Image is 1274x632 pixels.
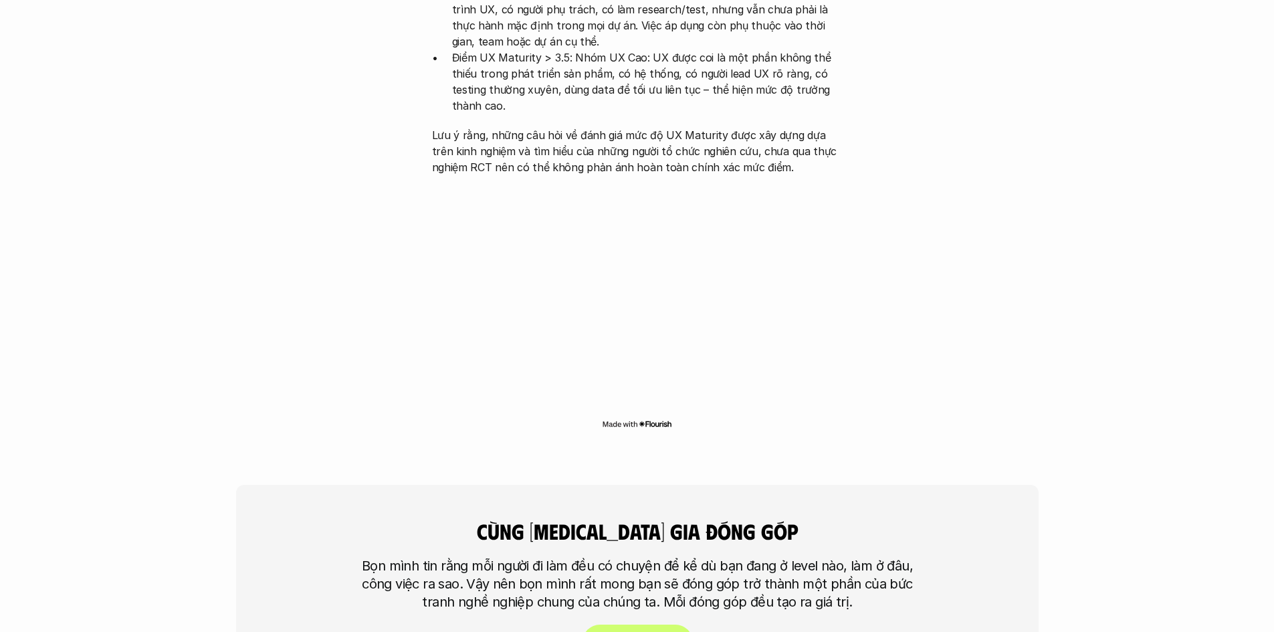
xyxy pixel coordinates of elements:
iframe: Interactive or visual content [420,182,855,416]
p: Lưu ý rằng, những câu hỏi về đánh giá mức độ UX Maturity được xây dựng dựa trên kinh nghiệm và tì... [432,127,843,175]
p: Bọn mình tin rằng mỗi người đi làm đều có chuyện để kể dù bạn đang ở level nào, làm ở đâu, công v... [353,557,922,611]
h4: cùng [MEDICAL_DATA] gia đóng góp [420,518,855,544]
img: Made with Flourish [602,419,672,429]
p: Điểm UX Maturity > 3.5: Nhóm UX Cao: UX được coi là một phần không thể thiếu trong phát triển sản... [452,49,843,114]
